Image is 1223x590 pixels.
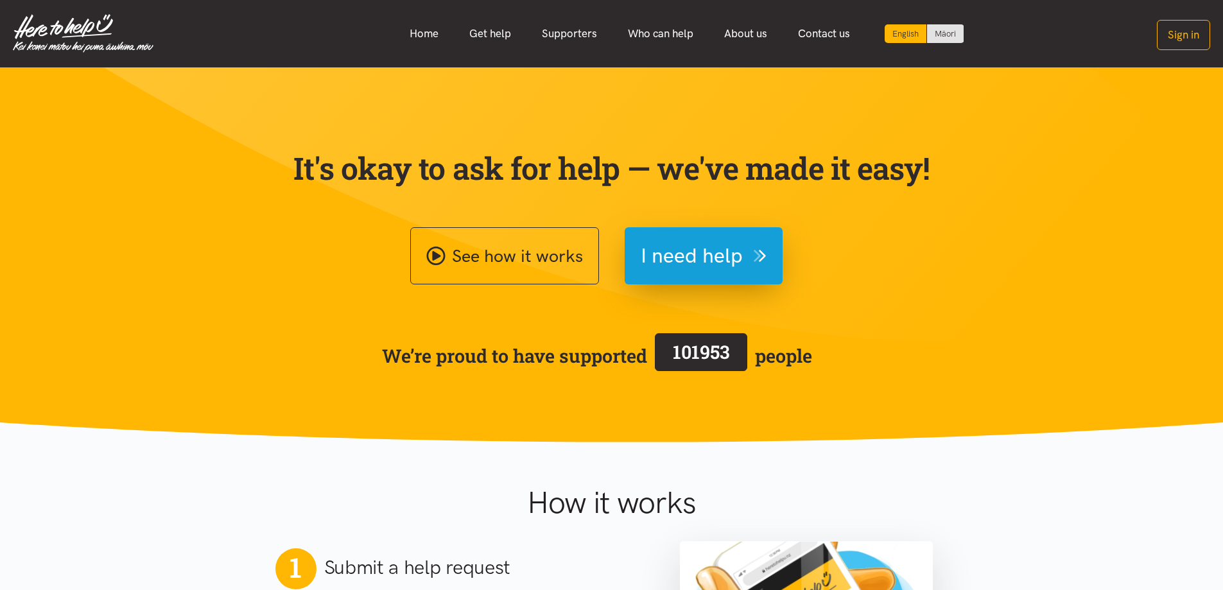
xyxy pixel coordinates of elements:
[382,331,812,381] span: We’re proud to have supported people
[625,227,783,284] button: I need help
[885,24,927,43] div: Current language
[885,24,964,43] div: Language toggle
[13,14,153,53] img: Home
[783,20,865,48] a: Contact us
[647,331,755,381] a: 101953
[927,24,964,43] a: Switch to Te Reo Māori
[454,20,526,48] a: Get help
[1157,20,1210,50] button: Sign in
[612,20,709,48] a: Who can help
[709,20,783,48] a: About us
[526,20,612,48] a: Supporters
[324,554,511,581] h2: Submit a help request
[641,239,743,272] span: I need help
[291,150,933,187] p: It's okay to ask for help — we've made it easy!
[402,484,821,521] h1: How it works
[290,551,301,584] span: 1
[394,20,454,48] a: Home
[673,340,730,364] span: 101953
[410,227,599,284] a: See how it works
